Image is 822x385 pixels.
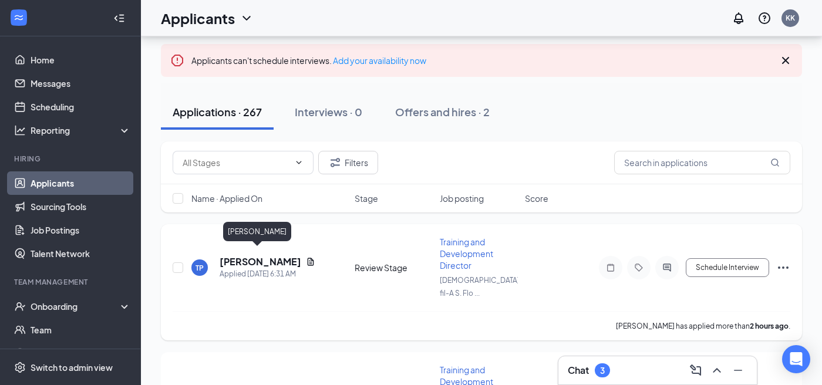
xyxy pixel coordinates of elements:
a: Add your availability now [333,55,426,66]
svg: Document [306,257,315,266]
svg: Filter [328,156,342,170]
div: Hiring [14,154,129,164]
div: [PERSON_NAME] [223,222,291,241]
button: Schedule Interview [686,258,769,277]
svg: Ellipses [776,261,790,275]
svg: Settings [14,362,26,373]
div: Interviews · 0 [295,104,362,119]
div: Applications · 267 [173,104,262,119]
span: Job posting [440,192,484,204]
div: Offers and hires · 2 [395,104,490,119]
div: Team Management [14,277,129,287]
svg: Collapse [113,12,125,24]
div: Applied [DATE] 6:31 AM [220,268,315,280]
svg: Minimize [731,363,745,377]
button: ComposeMessage [686,361,705,380]
p: [PERSON_NAME] has applied more than . [616,321,790,331]
a: Job Postings [31,218,131,242]
div: KK [786,13,795,23]
svg: UserCheck [14,300,26,312]
svg: Note [604,263,618,272]
div: Review Stage [355,262,433,273]
svg: Notifications [732,11,746,25]
svg: ChevronDown [294,158,304,167]
div: TP [196,263,204,273]
a: Scheduling [31,95,131,119]
a: Applicants [31,171,131,195]
a: Home [31,48,131,72]
div: 3 [600,366,605,376]
svg: MagnifyingGlass [770,158,780,167]
h5: [PERSON_NAME] [220,255,301,268]
span: Training and Development Director [440,237,493,271]
h3: Chat [568,364,589,377]
svg: Error [170,53,184,67]
svg: Tag [632,263,646,272]
svg: ChevronUp [710,363,724,377]
a: Messages [31,72,131,95]
div: Onboarding [31,300,121,312]
svg: Cross [779,53,793,67]
span: Name · Applied On [191,192,262,204]
svg: Analysis [14,124,26,136]
a: Talent Network [31,242,131,265]
span: Applicants can't schedule interviews. [191,55,426,66]
svg: QuestionInfo [757,11,772,25]
button: Filter Filters [318,151,378,174]
input: Search in applications [614,151,790,174]
button: ChevronUp [708,361,726,380]
input: All Stages [183,156,289,169]
svg: ActiveChat [660,263,674,272]
svg: ComposeMessage [689,363,703,377]
div: Switch to admin view [31,362,113,373]
div: Reporting [31,124,132,136]
svg: WorkstreamLogo [13,12,25,23]
a: Team [31,318,131,342]
h1: Applicants [161,8,235,28]
a: Sourcing Tools [31,195,131,218]
span: Stage [355,192,378,204]
svg: ChevronDown [240,11,254,25]
span: Score [525,192,548,204]
span: [DEMOGRAPHIC_DATA]-fil-A S. Flo ... [440,276,523,298]
button: Minimize [729,361,747,380]
b: 2 hours ago [750,322,789,330]
div: Open Intercom Messenger [782,345,810,373]
a: DocumentsCrown [31,342,131,365]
